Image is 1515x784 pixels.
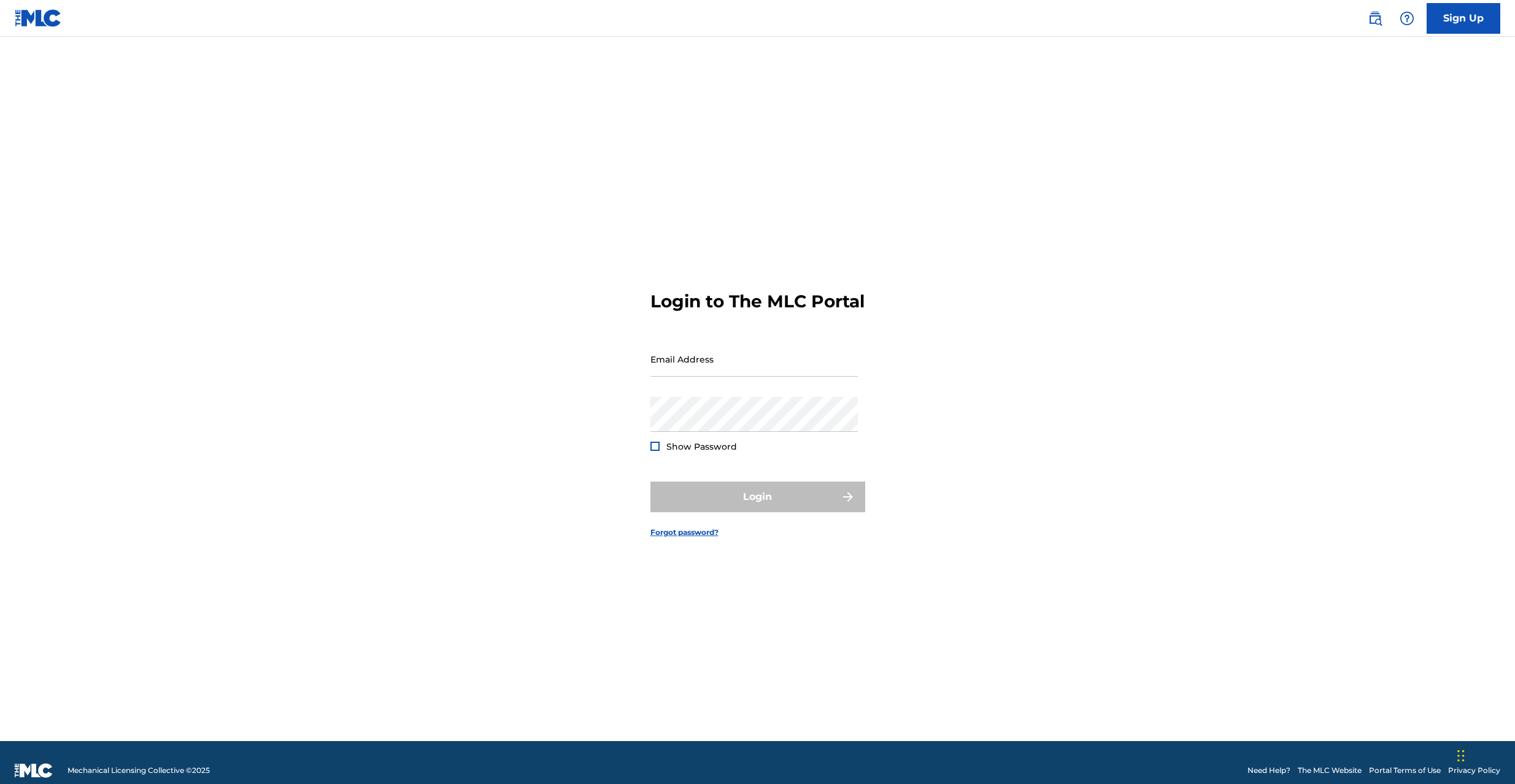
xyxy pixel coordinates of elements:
[1368,11,1382,26] img: search
[1369,765,1441,776] a: Portal Terms of Use
[666,441,737,452] span: Show Password
[1448,765,1500,776] a: Privacy Policy
[67,765,210,776] span: Mechanical Licensing Collective © 2025
[1395,6,1419,31] div: Help
[1454,725,1515,784] iframe: Chat Widget
[1363,6,1387,31] a: Public Search
[15,9,62,27] img: MLC Logo
[15,763,53,778] img: logo
[650,527,719,538] a: Forgot password?
[1400,11,1414,26] img: help
[650,291,865,312] h3: Login to The MLC Portal
[1427,3,1500,34] a: Sign Up
[1298,765,1362,776] a: The MLC Website
[1457,737,1465,774] div: Drag
[1247,765,1290,776] a: Need Help?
